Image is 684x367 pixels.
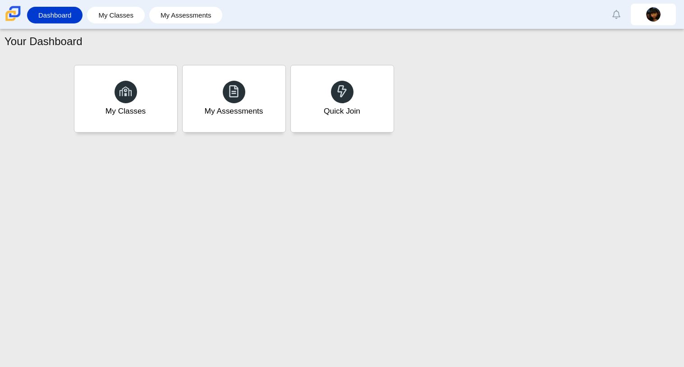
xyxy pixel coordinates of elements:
[606,5,626,24] a: Alerts
[92,7,140,23] a: My Classes
[646,7,661,22] img: krystalmarie.nunez.yO1eo9
[290,65,394,133] a: Quick Join
[182,65,286,133] a: My Assessments
[324,106,360,117] div: Quick Join
[205,106,263,117] div: My Assessments
[154,7,218,23] a: My Assessments
[4,17,23,24] a: Carmen School of Science & Technology
[32,7,78,23] a: Dashboard
[5,34,83,49] h1: Your Dashboard
[74,65,178,133] a: My Classes
[4,4,23,23] img: Carmen School of Science & Technology
[631,4,676,25] a: krystalmarie.nunez.yO1eo9
[106,106,146,117] div: My Classes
